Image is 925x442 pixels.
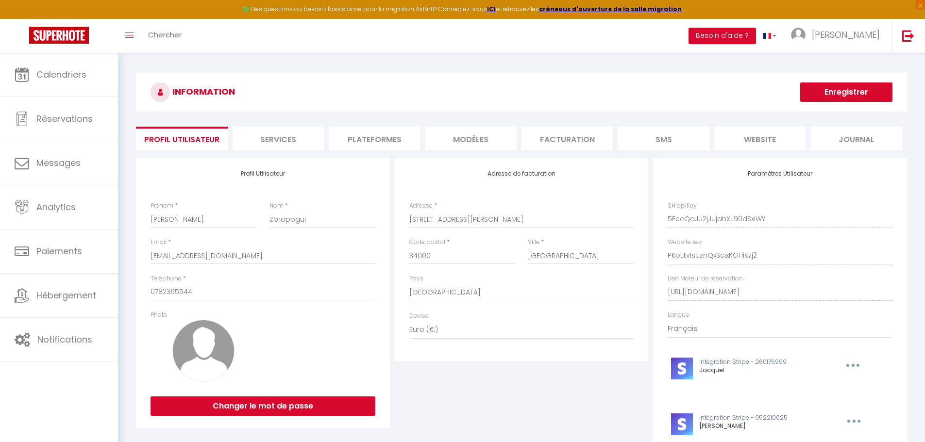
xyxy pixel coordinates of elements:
[329,127,420,150] li: Plateformes
[409,201,433,211] label: Adresse
[539,5,682,13] a: créneaux d'ouverture de la salle migration
[233,127,324,150] li: Services
[487,5,496,13] a: ICI
[148,30,182,40] span: Chercher
[136,73,907,112] h3: INFORMATION
[409,238,445,247] label: Code postal
[671,358,693,379] img: stripe-logo.jpeg
[791,28,806,42] img: ...
[800,82,892,102] button: Enregistrer
[618,127,709,150] li: SMS
[668,238,702,247] label: Website key
[528,238,539,247] label: Ville
[36,113,93,125] span: Réservations
[409,170,634,177] h4: Adresse de facturation
[151,274,182,283] label: Téléphone
[668,201,697,211] label: SH apiKey
[36,201,76,213] span: Analytics
[141,19,189,53] a: Chercher
[689,28,756,44] button: Besoin d'aide ?
[425,127,517,150] li: MODÈLES
[699,366,724,374] span: Jacquet
[699,358,824,367] p: Intégration Stripe - 260176999
[8,4,37,33] button: Ouvrir le widget de chat LiveChat
[151,170,375,177] h4: Profil Utilisateur
[151,201,173,211] label: Prénom
[810,127,902,150] li: Journal
[902,30,914,42] img: logout
[671,413,693,435] img: stripe-logo.jpeg
[269,201,284,211] label: Nom
[136,127,227,150] li: Profil Utilisateur
[699,422,746,430] span: [PERSON_NAME]
[714,127,806,150] li: website
[151,238,167,247] label: Email
[37,333,92,345] span: Notifications
[784,19,892,53] a: ... [PERSON_NAME]
[36,157,81,169] span: Messages
[172,320,235,382] img: avatar.png
[409,311,429,321] label: Devise
[409,274,423,283] label: Pays
[812,29,880,41] span: [PERSON_NAME]
[36,68,86,81] span: Calendriers
[36,245,82,257] span: Paiements
[668,170,892,177] h4: Paramètres Utilisateur
[151,311,168,320] label: Photo
[699,413,824,423] p: Intégration Stripe - 952210025
[668,274,743,283] label: Lien Moteur de réservation
[36,289,96,301] span: Hébergement
[668,311,689,320] label: Langue
[29,27,89,44] img: Super Booking
[521,127,613,150] li: Facturation
[151,396,375,416] button: Changer le mot de passe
